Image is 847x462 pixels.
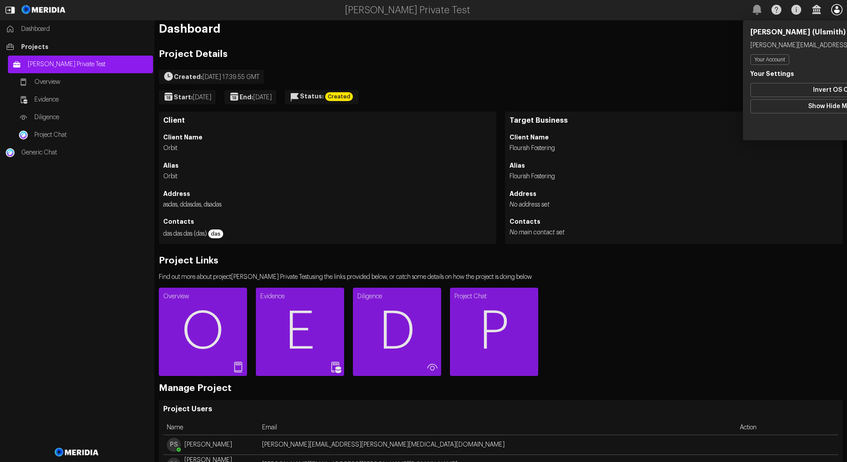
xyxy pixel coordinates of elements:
[256,288,344,376] a: EvidenceE
[21,148,149,157] span: Generic Chat
[6,148,15,157] img: Generic Chat
[353,305,441,358] span: D
[163,172,492,181] li: Orbit
[1,144,153,162] a: Generic ChatGeneric Chat
[510,172,838,181] li: Flourish Fostering
[159,256,532,265] h2: Project Links
[510,144,838,153] li: Flourish Fostering
[750,71,794,77] strong: Your Settings
[34,95,149,104] span: Evidence
[28,60,149,69] span: [PERSON_NAME] Private Test
[34,113,149,122] span: Diligence
[15,126,153,144] a: Project ChatProject Chat
[256,305,344,358] span: E
[34,131,149,139] span: Project Chat
[159,288,247,376] a: OverviewO
[15,91,153,109] a: Evidence
[15,73,153,91] a: Overview
[510,161,838,170] h4: Alias
[163,228,492,240] li: das das das (das)
[510,202,550,208] i: No address set
[163,144,492,153] li: Orbit
[19,131,28,139] img: Project Chat
[353,288,441,376] a: DiligenceD
[174,94,193,100] strong: Start:
[159,305,247,358] span: O
[325,92,353,101] div: Created
[159,384,232,393] h2: Manage Project
[163,133,492,142] h4: Client Name
[1,38,153,56] a: Projects
[8,56,153,73] a: [PERSON_NAME] Private Test
[510,116,838,125] h3: Target Business
[510,133,838,142] h4: Client Name
[240,94,253,100] strong: End:
[163,217,492,226] h4: Contacts
[163,189,492,198] h4: Address
[21,25,149,34] span: Dashboard
[159,50,359,59] h2: Project Details
[510,217,838,226] h4: Contacts
[450,288,538,376] a: Project ChatP
[208,229,223,238] div: das
[300,93,324,99] strong: Status:
[259,435,736,455] td: [PERSON_NAME][EMAIL_ADDRESS][PERSON_NAME][MEDICAL_DATA][DOMAIN_NAME]
[740,421,835,435] div: Action
[163,161,492,170] h4: Alias
[510,229,565,236] i: No main contact set
[21,42,149,51] span: Projects
[253,94,272,101] span: [DATE]
[202,74,259,80] span: [DATE] 17:39:55 GMT
[184,440,232,449] span: [PERSON_NAME]
[174,74,202,80] strong: Created:
[163,71,174,82] svg: Created On
[262,421,733,435] div: Email
[53,443,101,462] img: Meridia Logo
[167,438,181,452] span: PS
[193,94,211,101] span: [DATE]
[1,20,153,38] a: Dashboard
[167,438,181,452] span: Paul Smith
[167,421,255,435] div: Name
[34,78,149,86] span: Overview
[159,25,843,34] h1: Dashboard
[750,54,789,65] button: Your Account
[159,273,532,282] p: Find out more about project [PERSON_NAME] Private Test using the links provided below, or catch s...
[510,189,838,198] h4: Address
[163,405,838,413] h3: Project Users
[176,447,181,452] div: available
[163,116,492,125] h3: Client
[163,200,492,209] li: asdas, ddasdas, dsadas
[15,109,153,126] a: Diligence
[450,305,538,358] span: P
